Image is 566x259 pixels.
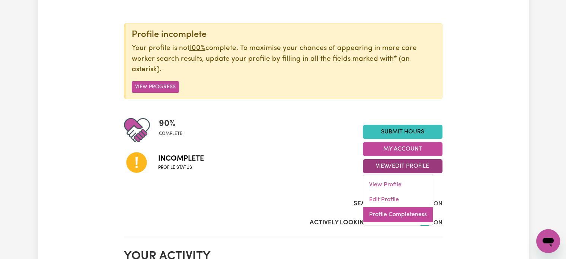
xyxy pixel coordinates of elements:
iframe: Button to launch messaging window [536,229,560,253]
label: Actively Looking for Clients [310,218,410,228]
p: Your profile is not complete. To maximise your chances of appearing in more care worker search re... [132,43,436,75]
span: complete [159,130,182,137]
div: View/Edit Profile [363,174,433,225]
span: ON [434,220,442,226]
a: Submit Hours [363,125,442,139]
label: Search Visibility [354,199,410,209]
a: Edit Profile [363,192,433,207]
button: View Progress [132,81,179,93]
button: My Account [363,142,442,156]
span: Incomplete [158,153,204,164]
span: Profile status [158,164,204,171]
div: Profile completeness: 90% [159,117,188,143]
a: Profile Completeness [363,207,433,222]
span: ON [434,201,442,207]
u: 100% [189,45,205,52]
a: View Profile [363,177,433,192]
div: Profile incomplete [132,29,436,40]
button: View/Edit Profile [363,159,442,173]
span: 90 % [159,117,182,130]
